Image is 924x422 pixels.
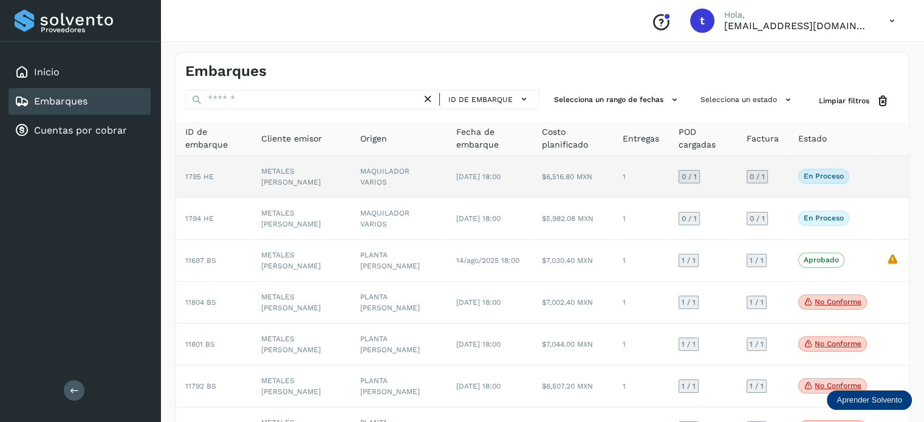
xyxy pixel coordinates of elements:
td: $7,030.40 MXN [532,240,613,282]
span: 1 / 1 [750,383,764,390]
div: Cuentas por cobrar [9,117,151,144]
td: METALES [PERSON_NAME] [252,366,351,407]
span: Fecha de embarque [456,126,522,151]
td: PLANTA [PERSON_NAME] [351,324,447,366]
span: 11697 BS [185,256,216,265]
a: Embarques [34,95,87,107]
span: 1 / 1 [682,299,696,306]
span: ID de embarque [185,126,242,151]
p: Aprobado [804,256,839,264]
span: Cliente emisor [261,132,322,145]
td: 1 [613,156,669,198]
div: Embarques [9,88,151,115]
div: Inicio [9,59,151,86]
button: ID de embarque [445,90,534,108]
span: 0 / 1 [682,215,697,222]
td: $6,516.80 MXN [532,156,613,198]
span: [DATE] 18:00 [456,172,501,181]
button: Selecciona un estado [696,90,799,110]
span: [DATE] 18:00 [456,340,501,349]
span: Limpiar filtros [819,95,869,106]
span: Factura [747,132,779,145]
td: METALES [PERSON_NAME] [252,324,351,366]
td: 1 [613,324,669,366]
span: 0 / 1 [682,173,697,180]
span: 1 / 1 [750,299,764,306]
span: [DATE] 18:00 [456,382,501,390]
span: 0 / 1 [750,173,765,180]
h4: Embarques [185,63,267,80]
button: Selecciona un rango de fechas [549,90,686,110]
span: 1 / 1 [750,341,764,348]
span: Estado [798,132,827,145]
td: 1 [613,240,669,282]
td: METALES [PERSON_NAME] [252,240,351,282]
span: ID de embarque [448,94,513,105]
td: MAQUILADOR VARIOS [351,198,447,240]
span: Costo planificado [542,126,603,151]
td: $6,507.20 MXN [532,366,613,407]
td: $5,982.08 MXN [532,198,613,240]
td: METALES [PERSON_NAME] [252,198,351,240]
a: Cuentas por cobrar [34,124,127,136]
p: Proveedores [41,26,146,34]
p: En proceso [804,172,844,180]
td: METALES [PERSON_NAME] [252,156,351,198]
span: 11804 BS [185,298,216,307]
span: 1 / 1 [682,383,696,390]
span: 14/ago/2025 18:00 [456,256,519,265]
td: PLANTA [PERSON_NAME] [351,366,447,407]
td: PLANTA [PERSON_NAME] [351,240,447,282]
td: $7,002.40 MXN [532,282,613,324]
td: PLANTA [PERSON_NAME] [351,282,447,324]
span: 1795 HE [185,172,214,181]
p: En proceso [804,214,844,222]
p: No conforme [815,298,861,306]
span: [DATE] 18:00 [456,214,501,223]
td: 1 [613,366,669,407]
td: 1 [613,198,669,240]
span: POD cargadas [679,126,727,151]
p: No conforme [815,381,861,390]
td: METALES [PERSON_NAME] [252,282,351,324]
td: MAQUILADOR VARIOS [351,156,447,198]
td: 1 [613,282,669,324]
p: Hola, [724,10,870,20]
span: 1 / 1 [682,341,696,348]
span: 1794 HE [185,214,214,223]
span: 1 / 1 [682,257,696,264]
span: 0 / 1 [750,215,765,222]
span: 1 / 1 [750,257,764,264]
a: Inicio [34,66,60,78]
p: transportesymaquinariaagm@gmail.com [724,20,870,32]
span: Entregas [623,132,659,145]
p: Aprender Solvento [837,395,902,405]
span: 11801 BS [185,340,215,349]
p: No conforme [815,339,861,348]
span: 11792 BS [185,382,216,390]
button: Limpiar filtros [809,90,899,112]
td: $7,044.00 MXN [532,324,613,366]
span: [DATE] 18:00 [456,298,501,307]
span: Origen [360,132,387,145]
div: Aprender Solvento [827,390,912,410]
